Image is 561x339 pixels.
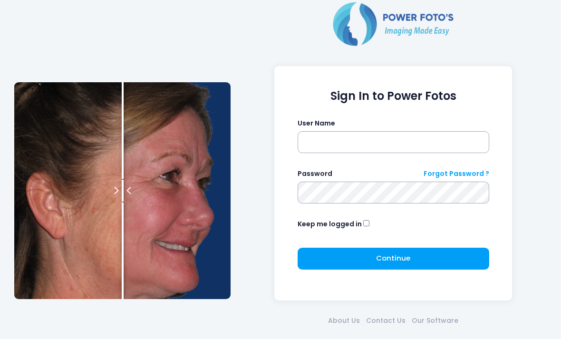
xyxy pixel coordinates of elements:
button: Continue [298,248,489,270]
a: About Us [325,316,363,326]
a: Our Software [409,316,462,326]
span: Continue [376,253,410,263]
h1: Sign In to Power Fotos [298,89,489,103]
label: Keep me logged in [298,219,362,229]
label: User Name [298,118,335,128]
label: Password [298,169,332,179]
a: Forgot Password ? [424,169,489,179]
a: Contact Us [363,316,409,326]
